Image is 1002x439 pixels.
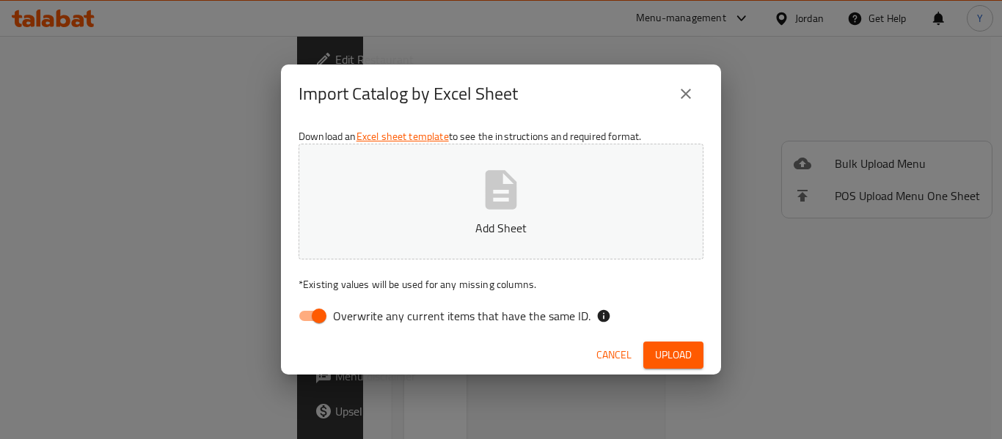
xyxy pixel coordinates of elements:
[299,82,518,106] h2: Import Catalog by Excel Sheet
[596,309,611,323] svg: If the overwrite option isn't selected, then the items that match an existing ID will be ignored ...
[333,307,590,325] span: Overwrite any current items that have the same ID.
[596,346,632,364] span: Cancel
[655,346,692,364] span: Upload
[299,277,703,292] p: Existing values will be used for any missing columns.
[299,144,703,259] button: Add Sheet
[668,76,703,111] button: close
[643,342,703,369] button: Upload
[590,342,637,369] button: Cancel
[356,127,449,146] a: Excel sheet template
[281,123,721,336] div: Download an to see the instructions and required format.
[321,219,681,237] p: Add Sheet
